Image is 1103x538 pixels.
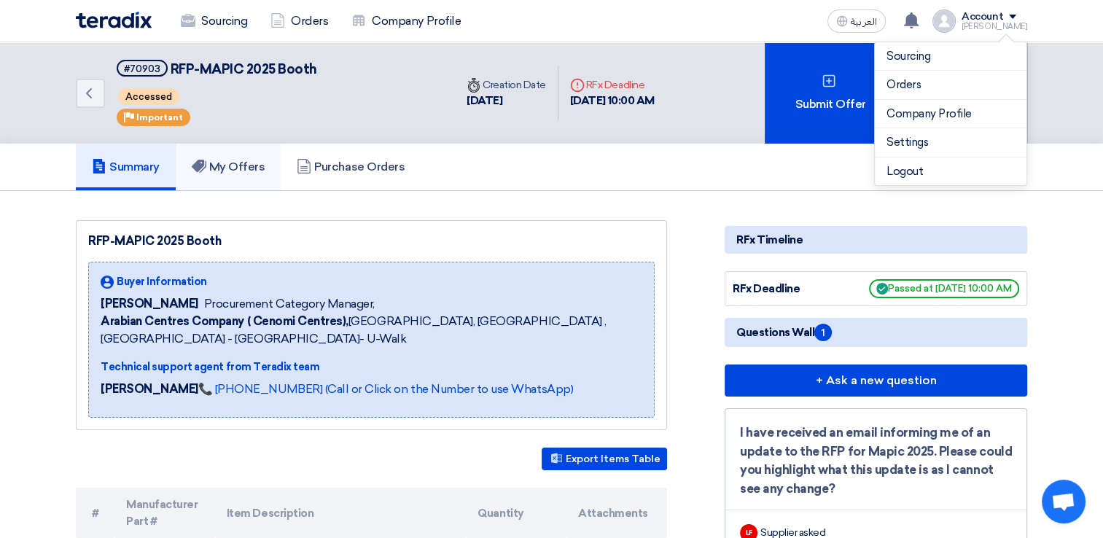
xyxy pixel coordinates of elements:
a: Orders [259,5,340,37]
th: Item Description [215,488,467,538]
span: Important [136,112,183,122]
b: Arabian Centres Company ( Cenomi Centres), [101,314,348,328]
a: Summary [76,144,176,190]
li: Logout [875,157,1026,186]
a: Settings [886,134,1015,151]
div: RFP-MAPIC 2025 Booth [88,233,655,250]
div: RFx Deadline [570,77,655,93]
button: Export Items Table [542,448,667,470]
span: 1 [814,324,832,341]
span: [GEOGRAPHIC_DATA], [GEOGRAPHIC_DATA] ,[GEOGRAPHIC_DATA] - [GEOGRAPHIC_DATA]- U-Walk [101,313,642,348]
img: Teradix logo [76,12,152,28]
span: RFP-MAPIC 2025 Booth [171,61,317,77]
img: profile_test.png [932,9,956,33]
a: 📞 [PHONE_NUMBER] (Call or Click on the Number to use WhatsApp) [198,382,573,396]
a: My Offers [176,144,281,190]
strong: [PERSON_NAME] [101,382,198,396]
h5: Summary [92,160,160,174]
h5: RFP-MAPIC 2025 Booth [117,60,317,78]
a: Sourcing [886,48,1015,65]
span: Passed at [DATE] 10:00 AM [869,279,1019,298]
span: Questions Wall [736,324,832,341]
a: Purchase Orders [281,144,421,190]
div: [DATE] [467,93,546,109]
a: Sourcing [169,5,259,37]
button: العربية [827,9,886,33]
div: Technical support agent from Teradix team [101,359,642,375]
span: [PERSON_NAME] [101,295,198,313]
a: Company Profile [886,106,1015,122]
div: Account [962,11,1003,23]
span: Procurement Category Manager, [204,295,375,313]
a: Orders [886,77,1015,93]
a: Open chat [1042,480,1086,523]
div: I have received an email informing me of an update to the RFP for Mapic 2025. Please could you hi... [740,424,1012,498]
th: # [76,488,114,538]
span: Accessed [118,88,179,105]
div: #70903 [124,64,160,74]
div: Creation Date [467,77,546,93]
h5: My Offers [192,160,265,174]
th: Manufacturer Part # [114,488,215,538]
button: + Ask a new question [725,364,1027,397]
h5: Purchase Orders [297,160,405,174]
span: العربية [851,17,877,27]
div: [DATE] 10:00 AM [570,93,655,109]
div: RFx Deadline [733,281,842,297]
th: Attachments [566,488,667,538]
div: [PERSON_NAME] [962,23,1027,31]
span: Buyer Information [117,274,207,289]
a: Company Profile [340,5,472,37]
th: Quantity [466,488,566,538]
div: Submit Offer [765,42,896,144]
div: RFx Timeline [725,226,1027,254]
